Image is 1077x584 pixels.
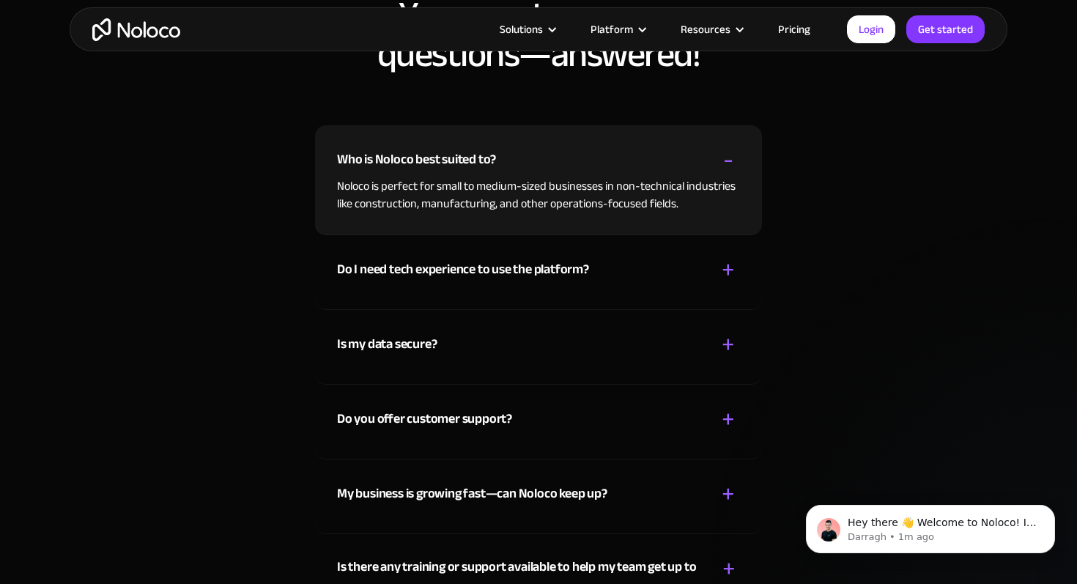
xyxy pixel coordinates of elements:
div: Who is Noloco best suited to? [337,149,496,171]
a: Login [847,15,895,43]
div: + [722,556,736,582]
p: Noloco is perfect for small to medium-sized businesses in non-technical industries like construct... [337,177,740,212]
div: + [722,332,735,358]
div: + [722,481,735,507]
a: Pricing [760,20,829,39]
div: + [722,407,735,432]
iframe: Intercom notifications message [784,474,1077,577]
div: My business is growing fast—can Noloco keep up? [337,483,607,505]
div: Solutions [481,20,572,39]
div: - [723,147,733,173]
div: Platform [572,20,662,39]
a: Get started [906,15,985,43]
div: Solutions [500,20,543,39]
div: Do you offer customer support? [337,408,512,430]
div: Resources [681,20,730,39]
div: + [722,257,735,283]
div: Is my data secure? [337,333,437,355]
div: Do I need tech experience to use the platform? [337,259,589,281]
div: Resources [662,20,760,39]
div: Platform [591,20,633,39]
a: home [92,18,180,41]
